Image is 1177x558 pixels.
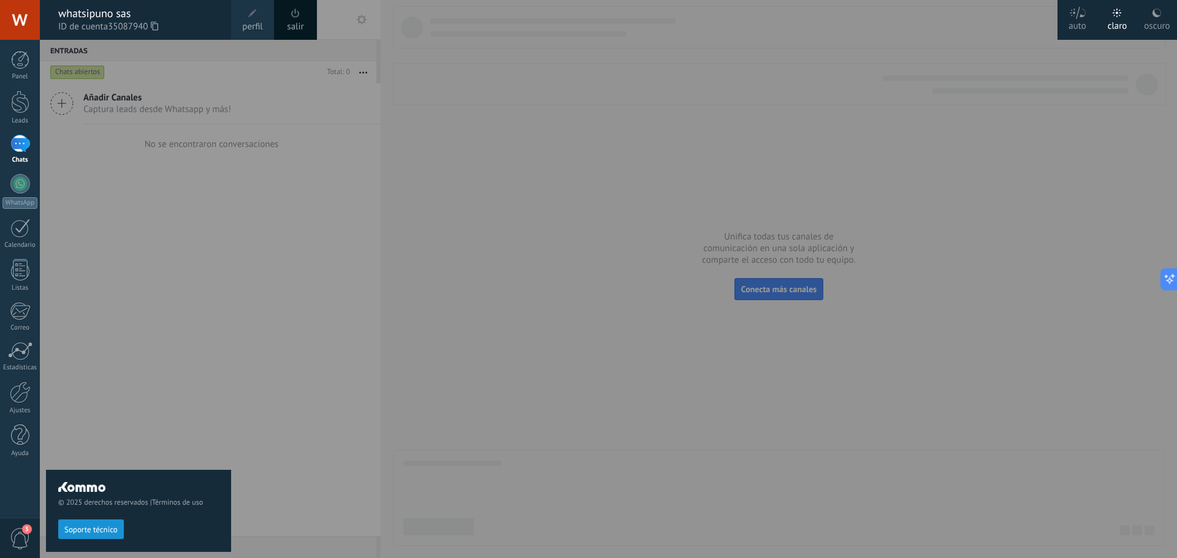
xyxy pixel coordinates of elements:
[58,7,219,20] div: whatsipuno sas
[58,524,124,533] a: Soporte técnico
[242,20,262,34] span: perfil
[152,498,203,507] a: Términos de uso
[22,524,32,534] span: 3
[2,364,38,372] div: Estadísticas
[2,197,37,209] div: WhatsApp
[2,73,38,81] div: Panel
[2,450,38,458] div: Ayuda
[108,20,158,34] span: 35087940
[287,20,303,34] a: salir
[58,20,219,34] span: ID de cuenta
[2,284,38,292] div: Listas
[2,324,38,332] div: Correo
[1144,8,1170,40] div: oscuro
[64,526,118,534] span: Soporte técnico
[2,156,38,164] div: Chats
[1068,8,1086,40] div: auto
[2,241,38,249] div: Calendario
[2,117,38,125] div: Leads
[2,407,38,415] div: Ajustes
[1108,8,1127,40] div: claro
[58,498,219,507] span: © 2025 derechos reservados |
[58,519,124,539] button: Soporte técnico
